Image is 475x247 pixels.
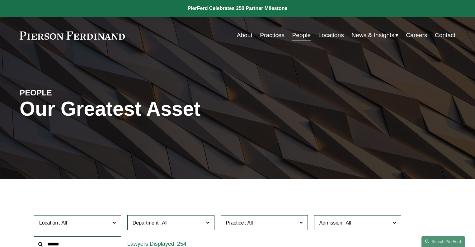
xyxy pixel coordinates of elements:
[292,29,311,41] a: People
[237,29,252,41] a: About
[20,98,310,120] h1: Our Greatest Asset
[20,88,129,98] h4: PEOPLE
[351,29,398,41] a: folder dropdown
[318,29,344,41] a: Locations
[177,241,186,247] span: 254
[133,220,159,225] span: Department
[435,29,455,41] a: Contact
[319,220,342,225] span: Admission
[39,220,58,225] span: Location
[406,29,427,41] a: Careers
[226,220,244,225] span: Practice
[260,29,285,41] a: Practices
[421,236,465,247] a: Search this site
[351,30,394,41] span: News & Insights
